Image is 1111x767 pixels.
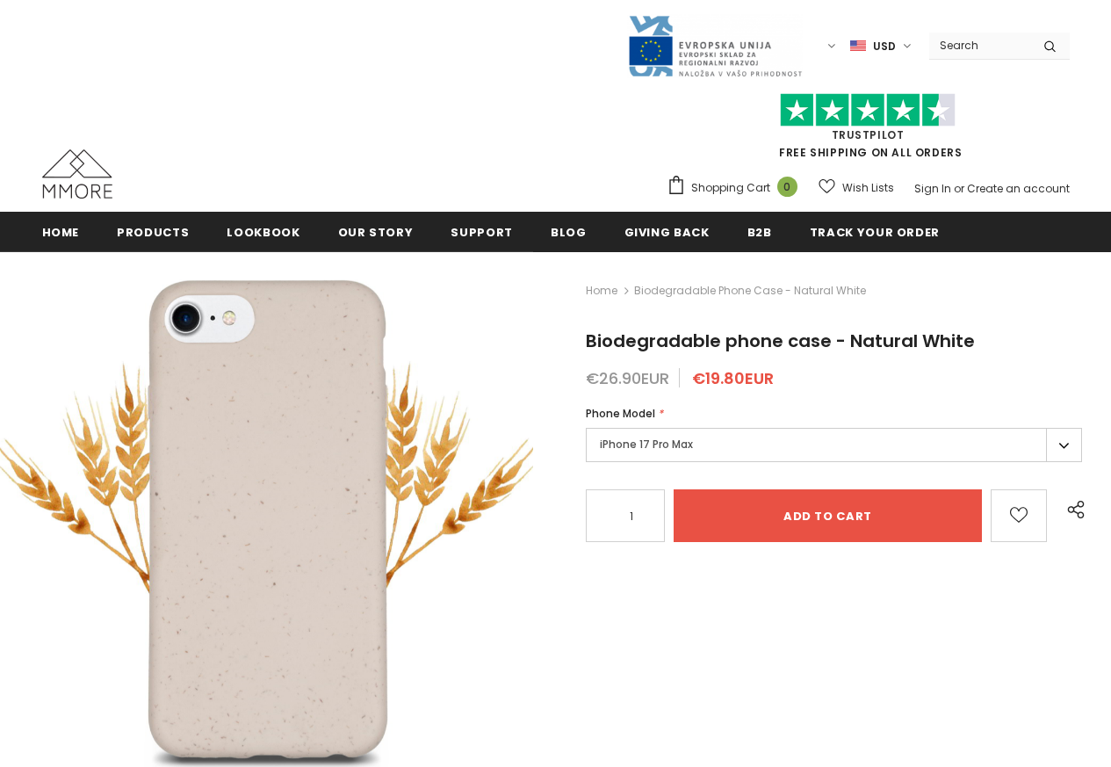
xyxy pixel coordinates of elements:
a: Sign In [914,181,951,196]
span: Track your order [810,224,940,241]
span: Blog [551,224,587,241]
label: iPhone 17 Pro Max [586,428,1082,462]
a: Track your order [810,212,940,251]
a: Javni Razpis [627,38,803,53]
span: Our Story [338,224,414,241]
a: Wish Lists [819,172,894,203]
img: MMORE Cases [42,149,112,199]
a: Blog [551,212,587,251]
a: Home [586,280,617,301]
a: Our Story [338,212,414,251]
img: USD [850,39,866,54]
span: Wish Lists [842,179,894,197]
span: Products [117,224,189,241]
span: B2B [747,224,772,241]
span: Home [42,224,80,241]
a: Shopping Cart 0 [667,175,806,201]
a: Home [42,212,80,251]
a: Giving back [624,212,710,251]
input: Add to cart [674,489,982,542]
span: Biodegradable phone case - Natural White [634,280,866,301]
img: Javni Razpis [627,14,803,78]
span: support [451,224,513,241]
span: Phone Model [586,406,655,421]
span: €19.80EUR [692,367,774,389]
a: Lookbook [227,212,299,251]
span: FREE SHIPPING ON ALL ORDERS [667,101,1070,160]
span: Lookbook [227,224,299,241]
span: USD [873,38,896,55]
a: Trustpilot [832,127,905,142]
span: Giving back [624,224,710,241]
a: Products [117,212,189,251]
span: Shopping Cart [691,179,770,197]
a: Create an account [967,181,1070,196]
a: support [451,212,513,251]
span: 0 [777,177,797,197]
span: €26.90EUR [586,367,669,389]
input: Search Site [929,33,1030,58]
img: Trust Pilot Stars [780,93,956,127]
span: or [954,181,964,196]
a: B2B [747,212,772,251]
span: Biodegradable phone case - Natural White [586,329,975,353]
